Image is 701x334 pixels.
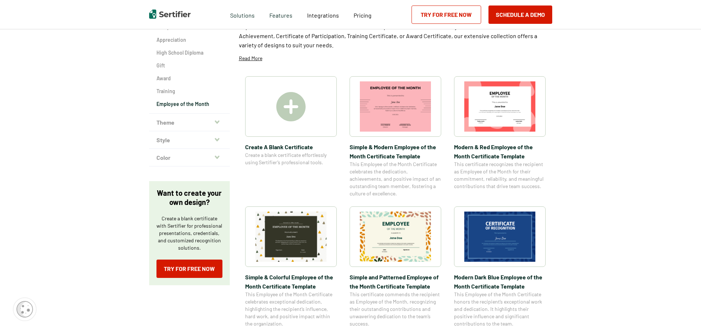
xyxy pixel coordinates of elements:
[156,260,222,278] a: Try for Free Now
[245,151,337,166] span: Create a blank certificate effortlessly using Sertifier’s professional tools.
[149,10,191,19] img: Sertifier | Digital Credentialing Platform
[156,62,222,69] a: Gift
[16,301,33,318] img: Cookie Popup Icon
[664,299,701,334] iframe: Chat Widget
[156,49,222,56] a: High School Diploma
[488,5,552,24] button: Schedule a Demo
[149,131,230,149] button: Style
[354,12,372,19] span: Pricing
[360,81,431,132] img: Simple & Modern Employee of the Month Certificate Template
[412,5,481,24] a: Try for Free Now
[350,272,441,291] span: Simple and Patterned Employee of the Month Certificate Template
[156,100,222,108] a: Employee of the Month
[350,161,441,197] span: This Employee of the Month Certificate celebrates the dedication, achievements, and positive impa...
[149,149,230,166] button: Color
[245,206,337,327] a: Simple & Colorful Employee of the Month Certificate TemplateSimple & Colorful Employee of the Mon...
[454,76,546,197] a: Modern & Red Employee of the Month Certificate TemplateModern & Red Employee of the Month Certifi...
[269,10,292,19] span: Features
[360,212,431,262] img: Simple and Patterned Employee of the Month Certificate Template
[239,55,262,62] p: Read More
[307,10,339,19] a: Integrations
[454,206,546,327] a: Modern Dark Blue Employee of the Month Certificate TemplateModern Dark Blue Employee of the Month...
[350,206,441,327] a: Simple and Patterned Employee of the Month Certificate TemplateSimple and Patterned Employee of t...
[454,272,546,291] span: Modern Dark Blue Employee of the Month Certificate Template
[245,142,337,151] span: Create A Blank Certificate
[464,212,535,262] img: Modern Dark Blue Employee of the Month Certificate Template
[156,36,222,44] a: Appreciation
[454,161,546,190] span: This certificate recognizes the recipient as Employee of the Month for their commitment, reliabil...
[350,76,441,197] a: Simple & Modern Employee of the Month Certificate TemplateSimple & Modern Employee of the Month C...
[245,272,337,291] span: Simple & Colorful Employee of the Month Certificate Template
[245,291,337,327] span: This Employee of the Month Certificate celebrates exceptional dedication, highlighting the recipi...
[464,81,535,132] img: Modern & Red Employee of the Month Certificate Template
[156,75,222,82] a: Award
[156,215,222,252] p: Create a blank certificate with Sertifier for professional presentations, credentials, and custom...
[354,10,372,19] a: Pricing
[350,291,441,327] span: This certificate commends the recipient as Employee of the Month, recognizing their outstanding c...
[239,22,552,49] p: Explore a wide selection of customizable certificate templates at Sertifier. Whether you need a C...
[149,114,230,131] button: Theme
[230,10,255,19] span: Solutions
[454,142,546,161] span: Modern & Red Employee of the Month Certificate Template
[454,291,546,327] span: This Employee of the Month Certificate honors the recipient’s exceptional work and dedication. It...
[156,88,222,95] a: Training
[156,188,222,207] p: Want to create your own design?
[255,212,326,262] img: Simple & Colorful Employee of the Month Certificate Template
[350,142,441,161] span: Simple & Modern Employee of the Month Certificate Template
[276,92,306,121] img: Create A Blank Certificate
[307,12,339,19] span: Integrations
